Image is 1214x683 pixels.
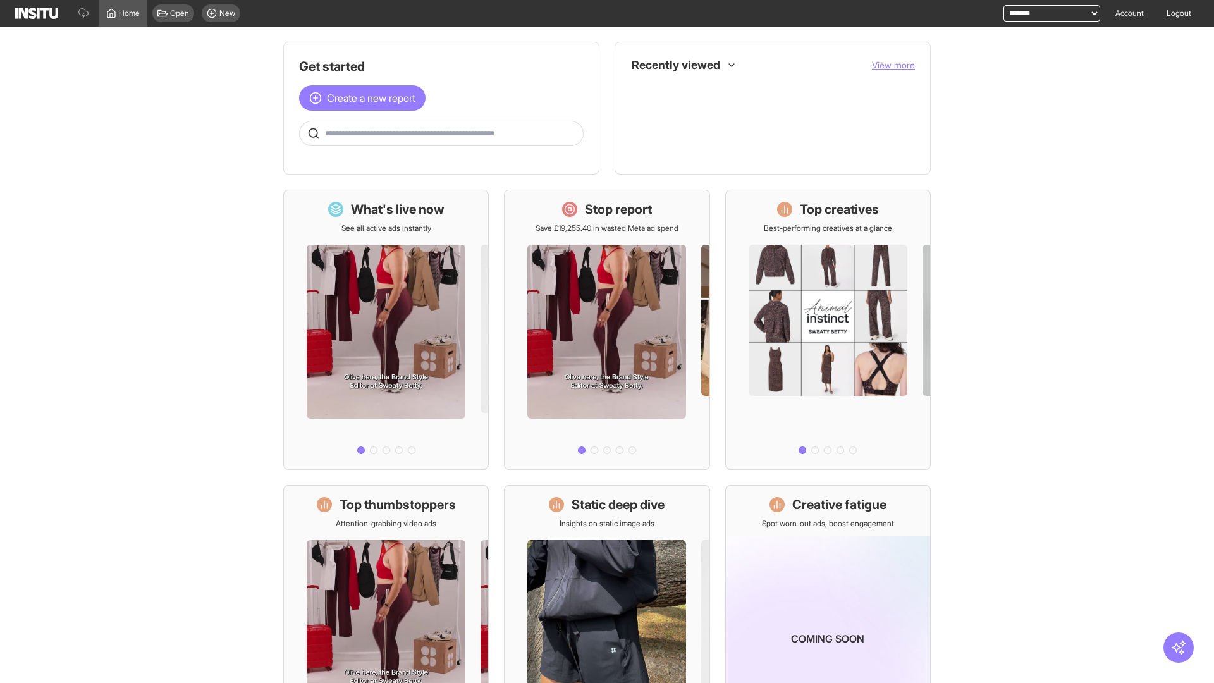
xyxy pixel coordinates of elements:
[351,200,445,218] h1: What's live now
[15,8,58,19] img: Logo
[340,496,456,514] h1: Top thumbstoppers
[572,496,665,514] h1: Static deep dive
[170,8,189,18] span: Open
[299,85,426,111] button: Create a new report
[872,59,915,70] span: View more
[764,223,892,233] p: Best-performing creatives at a glance
[283,190,489,470] a: What's live nowSee all active ads instantly
[327,90,415,106] span: Create a new report
[219,8,235,18] span: New
[872,59,915,71] button: View more
[504,190,709,470] a: Stop reportSave £19,255.40 in wasted Meta ad spend
[299,58,584,75] h1: Get started
[536,223,678,233] p: Save £19,255.40 in wasted Meta ad spend
[800,200,879,218] h1: Top creatives
[560,519,654,529] p: Insights on static image ads
[341,223,431,233] p: See all active ads instantly
[585,200,652,218] h1: Stop report
[725,190,931,470] a: Top creativesBest-performing creatives at a glance
[336,519,436,529] p: Attention-grabbing video ads
[119,8,140,18] span: Home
